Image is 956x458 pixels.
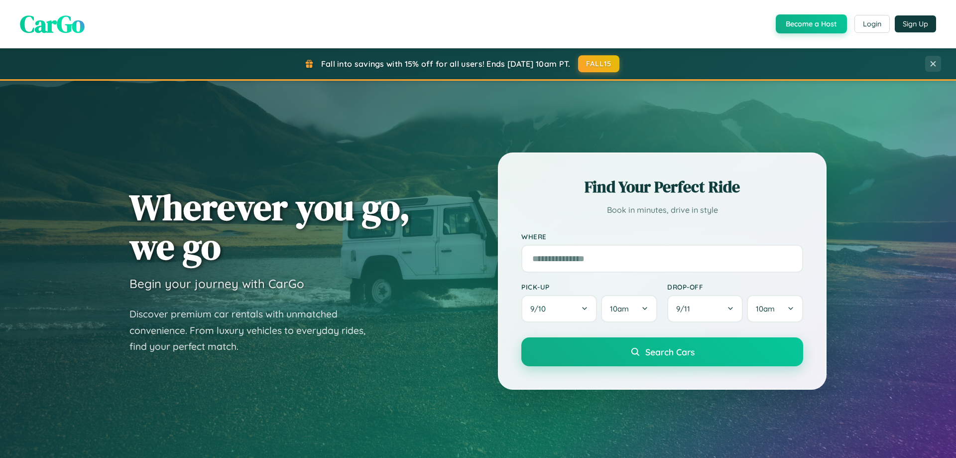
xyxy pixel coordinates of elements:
[756,304,775,313] span: 10am
[521,283,657,291] label: Pick-up
[530,304,551,313] span: 9 / 10
[321,59,571,69] span: Fall into savings with 15% off for all users! Ends [DATE] 10am PT.
[521,295,597,322] button: 9/10
[667,295,743,322] button: 9/11
[747,295,803,322] button: 10am
[20,7,85,40] span: CarGo
[521,203,803,217] p: Book in minutes, drive in style
[776,14,847,33] button: Become a Host
[129,276,304,291] h3: Begin your journey with CarGo
[610,304,629,313] span: 10am
[676,304,695,313] span: 9 / 11
[578,55,620,72] button: FALL15
[521,337,803,366] button: Search Cars
[895,15,936,32] button: Sign Up
[521,232,803,241] label: Where
[854,15,890,33] button: Login
[521,176,803,198] h2: Find Your Perfect Ride
[667,283,803,291] label: Drop-off
[129,187,410,266] h1: Wherever you go, we go
[601,295,657,322] button: 10am
[129,306,378,355] p: Discover premium car rentals with unmatched convenience. From luxury vehicles to everyday rides, ...
[645,346,695,357] span: Search Cars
